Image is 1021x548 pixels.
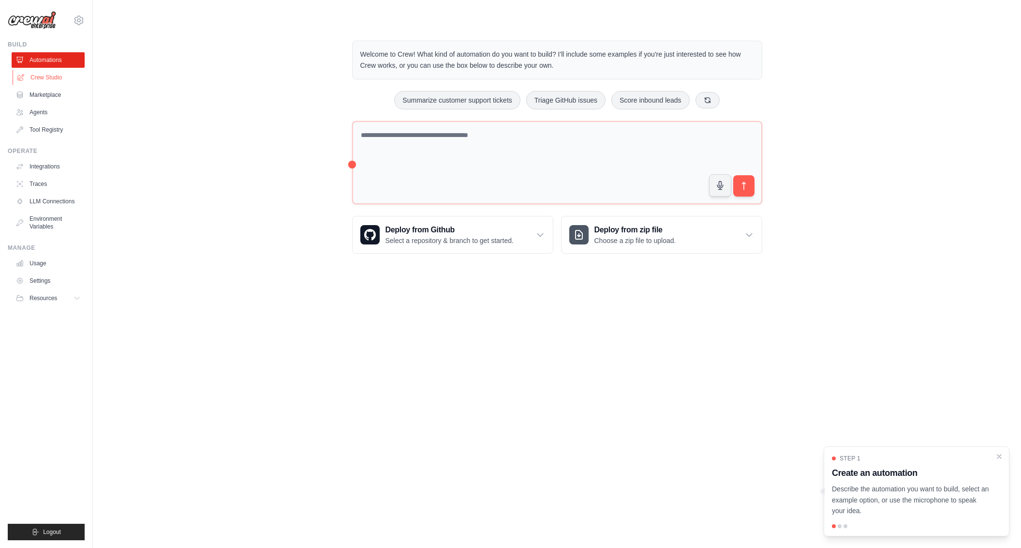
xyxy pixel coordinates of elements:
iframe: Chat Widget [973,502,1021,548]
p: Welcome to Crew! What kind of automation do you want to build? I'll include some examples if you'... [360,49,754,71]
div: Operate [8,147,85,155]
img: Logo [8,11,56,30]
button: Close walkthrough [995,453,1003,460]
a: Settings [12,273,85,289]
a: Environment Variables [12,211,85,234]
button: Logout [8,524,85,540]
button: Score inbound leads [611,91,690,109]
a: Traces [12,176,85,192]
button: Summarize customer support tickets [394,91,520,109]
a: Tool Registry [12,122,85,137]
a: Integrations [12,159,85,174]
p: Select a repository & branch to get started. [385,236,514,245]
p: Choose a zip file to upload. [594,236,676,245]
h3: Create an automation [832,466,990,480]
div: Manage [8,244,85,252]
h3: Deploy from zip file [594,224,676,236]
span: Step 1 [840,455,860,462]
a: Automations [12,52,85,68]
div: Build [8,41,85,48]
a: Crew Studio [13,70,86,85]
a: Marketplace [12,87,85,103]
a: Agents [12,105,85,120]
a: Usage [12,256,85,271]
span: Resources [30,294,57,302]
span: Logout [43,528,61,536]
h3: Deploy from Github [385,224,514,236]
p: Describe the automation you want to build, select an example option, or use the microphone to spe... [832,484,990,517]
button: Triage GitHub issues [526,91,606,109]
button: Resources [12,290,85,306]
a: LLM Connections [12,194,85,209]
